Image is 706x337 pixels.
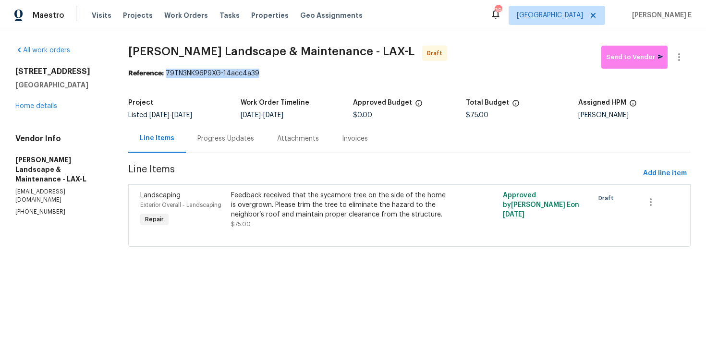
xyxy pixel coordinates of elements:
p: [PHONE_NUMBER] [15,208,105,216]
span: Geo Assignments [300,11,363,20]
span: Maestro [33,11,64,20]
span: Listed [128,112,192,119]
span: Work Orders [164,11,208,20]
div: [PERSON_NAME] [578,112,691,119]
div: Progress Updates [197,134,254,144]
span: Exterior Overall - Landscaping [140,202,221,208]
span: [DATE] [241,112,261,119]
span: Landscaping [140,192,181,199]
h5: [PERSON_NAME] Landscape & Maintenance - LAX-L [15,155,105,184]
span: The hpm assigned to this work order. [629,99,637,112]
span: $75.00 [466,112,488,119]
span: Properties [251,11,289,20]
div: 79TN3NK96P9XG-14acc4a39 [128,69,691,78]
h5: [GEOGRAPHIC_DATA] [15,80,105,90]
p: [EMAIL_ADDRESS][DOMAIN_NAME] [15,188,105,204]
span: - [241,112,283,119]
div: Line Items [140,133,174,143]
div: Feedback received that the sycamore tree on the side of the home is overgrown. Please trim the tr... [231,191,452,219]
span: Repair [141,215,168,224]
span: Projects [123,11,153,20]
a: All work orders [15,47,70,54]
h5: Assigned HPM [578,99,626,106]
span: [PERSON_NAME] Landscape & Maintenance - LAX-L [128,46,414,57]
span: - [149,112,192,119]
span: $75.00 [231,221,251,227]
span: Visits [92,11,111,20]
h2: [STREET_ADDRESS] [15,67,105,76]
span: [PERSON_NAME] E [628,11,692,20]
a: Home details [15,103,57,109]
h5: Project [128,99,153,106]
span: The total cost of line items that have been approved by both Opendoor and the Trade Partner. This... [415,99,423,112]
div: Attachments [277,134,319,144]
button: Send to Vendor [601,46,668,69]
span: Add line item [643,168,687,180]
h5: Work Order Timeline [241,99,309,106]
span: Draft [598,193,618,203]
h5: Approved Budget [353,99,412,106]
h4: Vendor Info [15,134,105,144]
span: Draft [427,48,446,58]
span: [DATE] [263,112,283,119]
span: Approved by [PERSON_NAME] E on [503,192,579,218]
span: [DATE] [503,211,524,218]
div: 39 [495,6,501,15]
span: $0.00 [353,112,372,119]
span: [DATE] [149,112,170,119]
span: The total cost of line items that have been proposed by Opendoor. This sum includes line items th... [512,99,520,112]
span: [GEOGRAPHIC_DATA] [517,11,583,20]
b: Reference: [128,70,164,77]
div: Invoices [342,134,368,144]
h5: Total Budget [466,99,509,106]
span: Line Items [128,165,639,182]
span: [DATE] [172,112,192,119]
button: Add line item [639,165,691,182]
span: Tasks [219,12,240,19]
span: Send to Vendor [606,52,663,63]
